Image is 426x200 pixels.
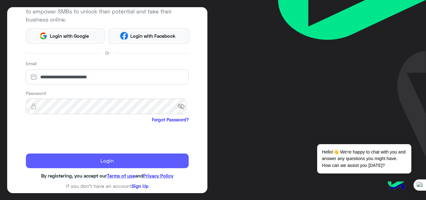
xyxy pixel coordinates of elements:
[177,101,189,112] span: visibility_off
[317,144,411,173] span: Hello!👋 We're happy to chat with you and answer any questions you might have. How can we assist y...
[26,183,189,189] h6: If you don’t have an account
[39,32,47,40] img: Google
[26,103,41,110] img: lock
[108,28,190,44] button: Login with Facebook
[26,124,121,149] iframe: reCAPTCHA
[26,60,36,67] label: Email
[105,50,109,56] span: Or
[152,116,189,123] a: Forgot Password?
[26,7,189,24] p: to empower SMBs to unlock their potential and take their business online.
[143,173,173,178] a: Privacy Policy
[26,90,46,96] label: Password
[132,183,148,189] a: Sign Up
[120,32,128,40] img: Facebook
[47,32,91,40] span: Login with Google
[107,173,135,178] a: Terms of use
[41,173,107,178] span: By registering, you accept our
[135,173,143,178] span: and
[26,28,105,44] button: Login with Google
[128,32,178,40] span: Login with Facebook
[26,154,189,168] button: Login
[385,175,407,197] img: hulul-logo.png
[26,74,41,80] img: email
